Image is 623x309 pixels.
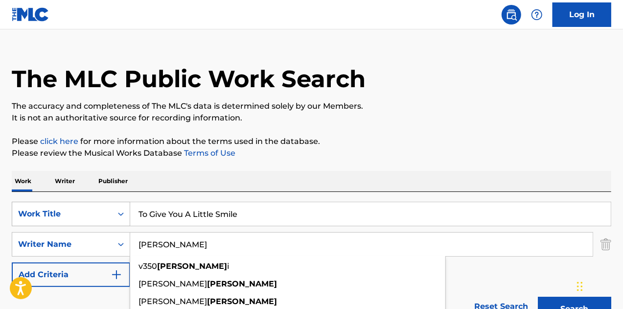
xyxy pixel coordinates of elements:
p: It is not an authoritative source for recording information. [12,112,611,124]
span: [PERSON_NAME] [138,279,207,288]
a: Public Search [502,5,521,24]
div: Work Title [18,208,106,220]
a: Log In [553,2,611,27]
p: Work [12,171,34,191]
img: help [531,9,543,21]
span: [PERSON_NAME] [138,297,207,306]
img: search [506,9,517,21]
div: Writer Name [18,238,106,250]
p: Please review the Musical Works Database [12,147,611,159]
button: Add Criteria [12,262,130,287]
p: Publisher [95,171,131,191]
iframe: Chat Widget [574,262,623,309]
img: MLC Logo [12,7,49,22]
span: v350 [138,261,157,271]
div: Drag [577,272,583,301]
span: i [227,261,229,271]
a: click here [40,137,78,146]
h1: The MLC Public Work Search [12,64,366,94]
strong: [PERSON_NAME] [207,279,277,288]
p: Please for more information about the terms used in the database. [12,136,611,147]
strong: [PERSON_NAME] [157,261,227,271]
img: Delete Criterion [600,232,611,257]
a: Terms of Use [182,148,235,158]
p: The accuracy and completeness of The MLC's data is determined solely by our Members. [12,100,611,112]
img: 9d2ae6d4665cec9f34b9.svg [111,269,122,281]
strong: [PERSON_NAME] [207,297,277,306]
p: Writer [52,171,78,191]
div: Help [527,5,547,24]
